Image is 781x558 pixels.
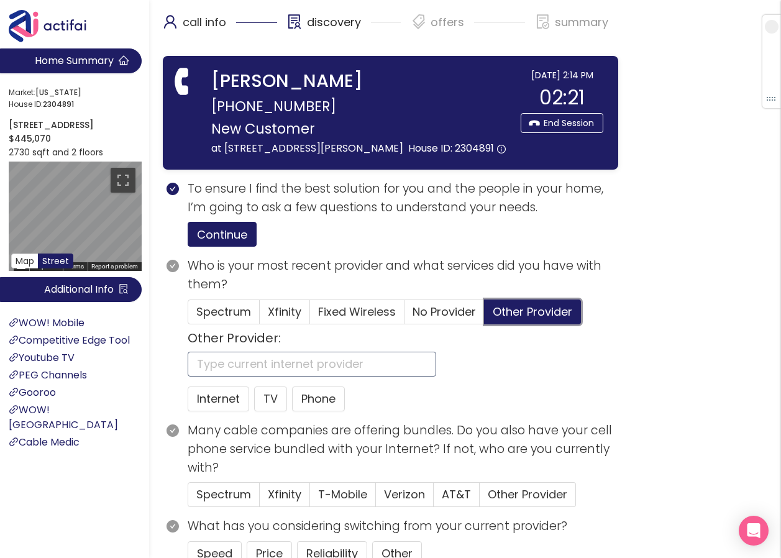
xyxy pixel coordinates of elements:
span: Street [42,255,69,267]
strong: [PERSON_NAME] [211,68,363,94]
a: PEG Channels [9,368,87,382]
a: Report a problem [91,263,138,270]
a: Competitive Edge Tool [9,333,130,347]
button: Phone [292,386,345,411]
span: tags [411,14,426,29]
p: What has you considering switching from your current provider? [188,517,618,536]
span: House ID: [9,99,138,111]
span: Other Provider [493,304,572,319]
span: Verizon [384,487,425,502]
a: WOW! Mobile [9,316,84,330]
span: Spectrum [196,487,251,502]
span: phone [170,68,196,94]
button: End Session [521,113,603,133]
span: solution [287,14,302,29]
div: discovery [287,12,401,43]
strong: $445,070 [9,132,51,145]
input: Type current internet provider [188,352,436,377]
span: link [9,352,19,362]
span: Spectrum [196,304,251,319]
p: offers [431,12,464,32]
p: Many cable companies are offering bundles. Do you also have your cell phone service bundled with ... [188,421,618,478]
span: AT&T [442,487,471,502]
span: House ID: 2304891 [408,141,494,155]
span: link [9,370,19,380]
span: Fixed Wireless [318,304,396,319]
span: check-circle [167,260,179,272]
a: Gooroo [9,385,56,400]
span: check-circle [167,520,179,533]
strong: 2304891 [43,99,74,109]
p: 2730 sqft and 2 floors [9,145,142,159]
button: Continue [188,222,257,247]
span: user [163,14,178,29]
p: New Customer [211,118,514,140]
p: Who is your most recent provider and what services did you have with them? [188,257,618,294]
span: link [9,335,19,345]
span: T-Mobile [318,487,367,502]
a: Youtube TV [9,350,75,365]
div: Map [9,162,142,271]
span: link [9,387,19,397]
span: link [9,405,19,414]
div: [DATE] 2:14 PM [521,68,603,82]
div: summary [535,12,608,43]
span: Xfinity [268,487,301,502]
span: link [9,437,19,447]
a: Terms (opens in new tab) [66,263,84,270]
button: Toggle fullscreen view [111,168,135,193]
a: WOW! [GEOGRAPHIC_DATA] [9,403,118,432]
span: check-circle [167,424,179,437]
span: Xfinity [268,304,301,319]
div: Open Intercom Messenger [739,516,769,546]
a: Cable Medic [9,435,80,449]
div: 02:21 [521,82,603,113]
p: discovery [307,12,361,32]
span: Other Provider [488,487,567,502]
div: call info [163,12,277,43]
span: [PHONE_NUMBER] [211,94,336,118]
button: TV [254,386,287,411]
span: link [9,318,19,327]
p: Other Provider: [188,329,618,347]
p: call info [183,12,226,32]
span: check-circle [167,183,179,195]
strong: [STREET_ADDRESS] [9,119,94,131]
p: summary [555,12,608,32]
img: Actifai Logo [9,10,98,42]
div: Street View [9,162,142,271]
p: To ensure I find the best solution for you and the people in your home, I’m going to ask a few qu... [188,180,618,217]
span: at [STREET_ADDRESS][PERSON_NAME] [211,141,403,155]
span: Market: [9,87,138,99]
span: Map [16,255,34,267]
button: Internet [188,386,249,411]
span: No Provider [413,304,476,319]
strong: [US_STATE] [35,87,81,98]
div: offers [411,12,525,43]
span: file-done [536,14,550,29]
